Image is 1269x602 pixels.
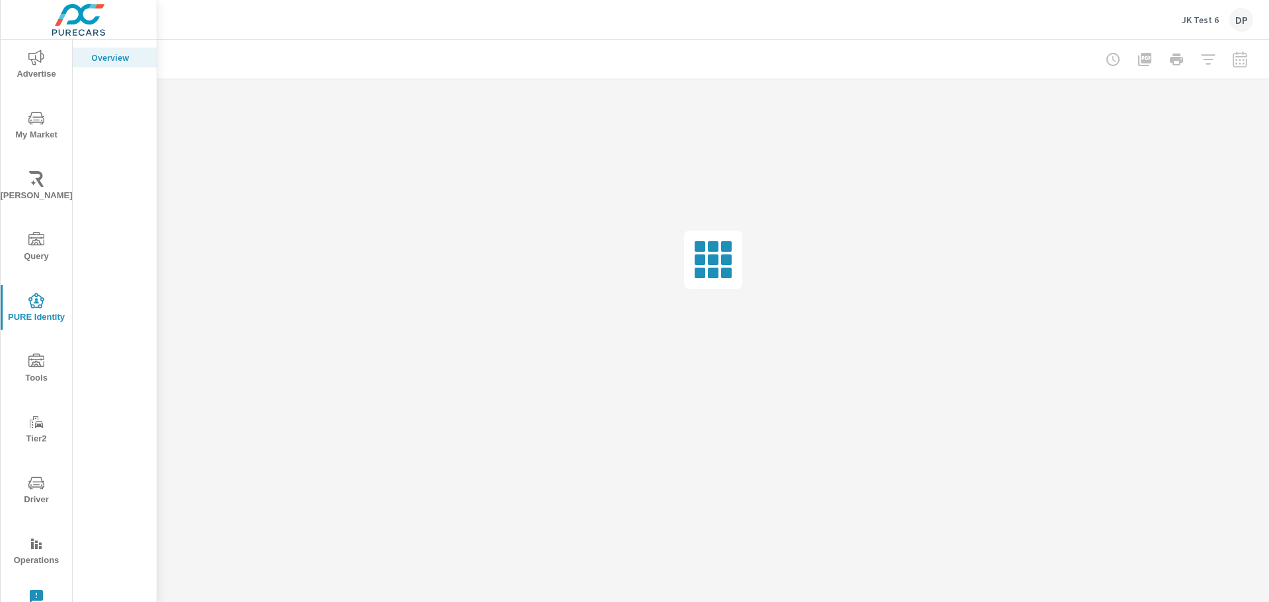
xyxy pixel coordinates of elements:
[5,414,68,447] span: Tier2
[1229,8,1253,32] div: DP
[5,50,68,82] span: Advertise
[5,536,68,568] span: Operations
[5,232,68,264] span: Query
[73,48,157,67] div: Overview
[5,354,68,386] span: Tools
[91,51,146,64] p: Overview
[5,110,68,143] span: My Market
[5,475,68,508] span: Driver
[1182,14,1219,26] p: JK Test 6
[5,171,68,204] span: [PERSON_NAME]
[5,293,68,325] span: PURE Identity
